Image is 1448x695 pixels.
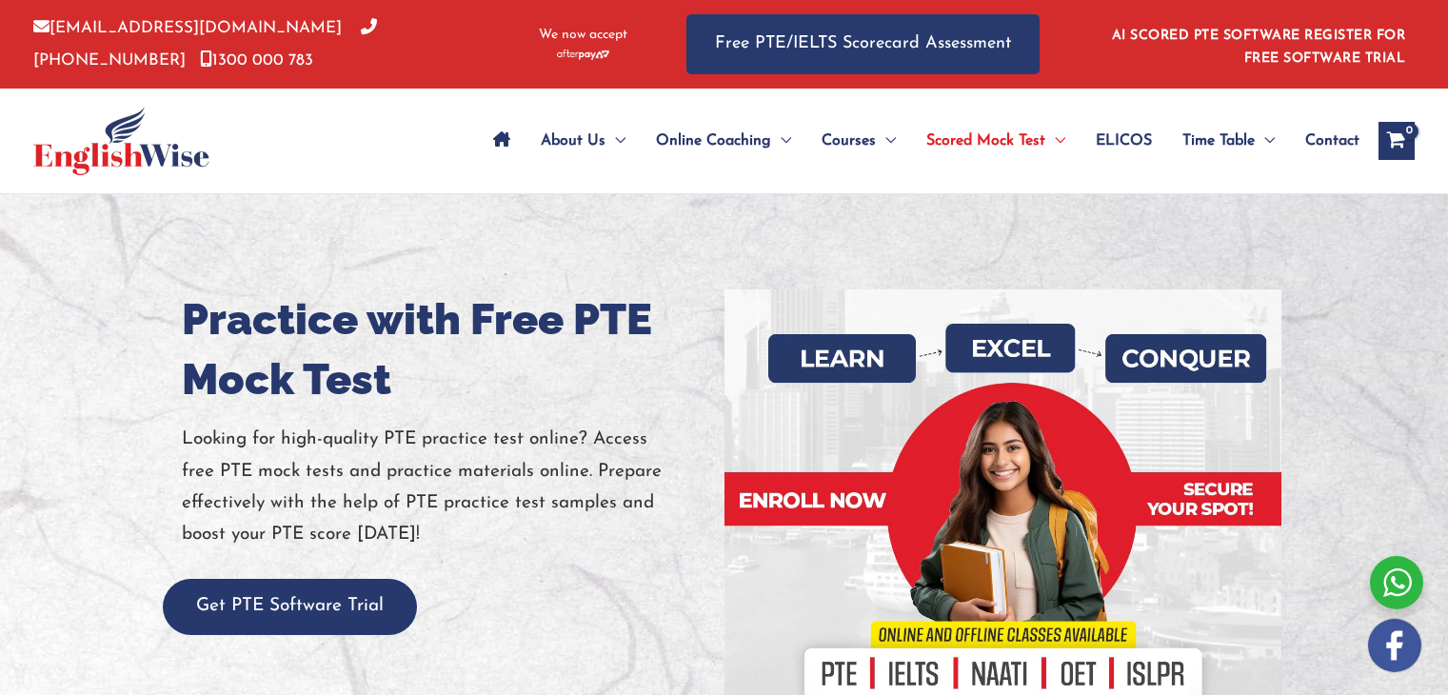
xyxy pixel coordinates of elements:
a: ELICOS [1081,108,1167,174]
span: Menu Toggle [605,108,625,174]
span: About Us [541,108,605,174]
a: About UsMenu Toggle [526,108,641,174]
a: CoursesMenu Toggle [806,108,911,174]
span: Menu Toggle [771,108,791,174]
img: white-facebook.png [1368,619,1421,672]
a: View Shopping Cart, empty [1379,122,1415,160]
span: Contact [1305,108,1359,174]
a: Get PTE Software Trial [163,597,417,615]
span: Menu Toggle [876,108,896,174]
img: Afterpay-Logo [557,50,609,60]
a: AI SCORED PTE SOFTWARE REGISTER FOR FREE SOFTWARE TRIAL [1112,29,1406,66]
span: We now accept [539,26,627,45]
span: Courses [822,108,876,174]
nav: Site Navigation: Main Menu [478,108,1359,174]
a: Contact [1290,108,1359,174]
span: Menu Toggle [1045,108,1065,174]
img: cropped-ew-logo [33,107,209,175]
p: Looking for high-quality PTE practice test online? Access free PTE mock tests and practice materi... [182,424,710,550]
button: Get PTE Software Trial [163,579,417,635]
a: Online CoachingMenu Toggle [641,108,806,174]
a: Free PTE/IELTS Scorecard Assessment [686,14,1040,74]
span: Menu Toggle [1255,108,1275,174]
a: [EMAIL_ADDRESS][DOMAIN_NAME] [33,20,342,36]
a: 1300 000 783 [200,52,313,69]
span: Scored Mock Test [926,108,1045,174]
span: Online Coaching [656,108,771,174]
a: [PHONE_NUMBER] [33,20,377,68]
a: Time TableMenu Toggle [1167,108,1290,174]
a: Scored Mock TestMenu Toggle [911,108,1081,174]
aside: Header Widget 1 [1101,13,1415,75]
h1: Practice with Free PTE Mock Test [182,289,710,409]
span: Time Table [1182,108,1255,174]
span: ELICOS [1096,108,1152,174]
